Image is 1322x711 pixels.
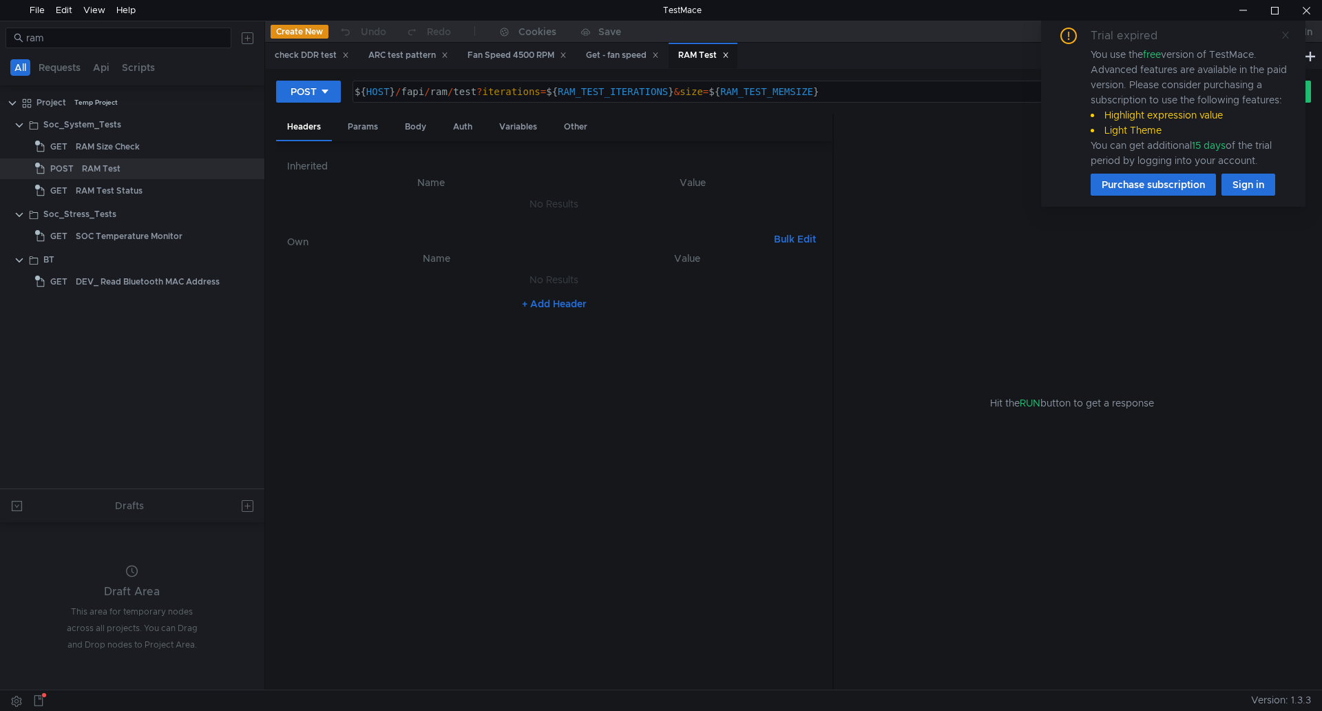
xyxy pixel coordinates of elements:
button: POST [276,81,341,103]
span: RUN [1020,397,1040,409]
span: Version: 1.3.3 [1251,690,1311,710]
span: 15 days [1192,139,1226,152]
div: Project [36,92,66,113]
button: Redo [396,21,461,42]
h6: Inherited [287,158,821,174]
span: GET [50,181,67,201]
div: RAM Test Status [76,181,143,201]
div: BT [43,249,54,270]
button: Purchase subscription [1091,174,1216,196]
div: Fan Speed 4500 RPM [468,48,567,63]
input: Search... [26,30,223,45]
div: Body [394,114,437,140]
div: Other [553,114,598,140]
div: Headers [276,114,332,141]
th: Name [298,174,565,191]
th: Value [564,250,810,267]
th: Value [565,174,821,191]
div: Trial expired [1091,28,1174,44]
button: Api [89,59,114,76]
div: RAM Test [678,48,729,63]
span: GET [50,226,67,247]
div: Params [337,114,389,140]
button: Create New [271,25,328,39]
div: Undo [361,23,386,40]
span: free [1143,48,1161,61]
h6: Own [287,234,768,250]
div: Redo [427,23,451,40]
span: GET [50,136,67,157]
div: You use the version of TestMace. Advanced features are available in the paid version. Please cons... [1091,47,1289,168]
nz-embed-empty: No Results [529,198,578,210]
div: check DDR test [275,48,349,63]
div: ARC test pattern [368,48,448,63]
div: Temp Project [74,92,118,113]
th: Name [309,250,565,267]
div: RAM Size Check [76,136,140,157]
li: Highlight expression value [1091,107,1289,123]
div: Get - fan speed [586,48,659,63]
div: Save [598,27,621,37]
button: Bulk Edit [768,231,821,247]
span: POST [50,158,74,179]
div: Auth [442,114,483,140]
div: Soc_System_Tests [43,114,121,135]
div: RAM Test [82,158,120,179]
button: Scripts [118,59,159,76]
span: GET [50,271,67,292]
div: Soc_Stress_Tests [43,204,116,225]
span: Hit the button to get a response [990,395,1154,411]
div: Drafts [115,497,144,514]
li: Light Theme [1091,123,1289,138]
button: + Add Header [516,296,592,312]
div: You can get additional of the trial period by logging into your account. [1091,138,1289,168]
div: Variables [488,114,548,140]
div: DEV_ Read Bluetooth MAC Address [76,271,220,292]
button: Requests [34,59,85,76]
button: All [10,59,30,76]
div: Cookies [518,23,556,40]
button: Undo [328,21,396,42]
nz-embed-empty: No Results [529,274,578,286]
button: Sign in [1221,174,1275,196]
div: POST [291,84,317,99]
div: SOC Temperature Monitor [76,226,182,247]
